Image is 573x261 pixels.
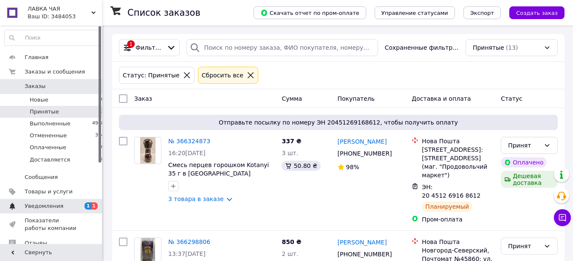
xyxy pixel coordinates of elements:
[282,250,298,257] span: 2 шт.
[25,82,45,90] span: Заказы
[98,108,104,116] span: 13
[25,173,58,181] span: Сообщения
[25,188,73,196] span: Товары и услуги
[338,238,387,247] a: [PERSON_NAME]
[30,96,48,104] span: Новые
[168,162,269,177] a: Смесь перцев горошком Kotanyi 35 г в [GEOGRAPHIC_DATA]
[127,8,200,18] h1: Список заказов
[422,238,494,246] div: Нова Пошта
[30,108,59,116] span: Принятые
[412,95,471,102] span: Доставка и оплата
[282,161,320,171] div: 50.80 ₴
[554,209,571,226] button: Чат с покупателем
[101,156,104,164] span: 8
[381,10,448,16] span: Управление статусами
[30,120,71,128] span: Выполненные
[25,68,85,76] span: Заказы и сообщения
[28,13,102,20] div: Ваш ID: 3484053
[101,144,104,151] span: 0
[422,145,494,179] div: [STREET_ADDRESS]: [STREET_ADDRESS] (маг. "Продовольчий маркет")
[501,157,547,167] div: Оплачено
[338,137,387,146] a: [PERSON_NAME]
[25,239,47,247] span: Отзывы
[168,238,210,245] a: № 366298806
[134,95,152,102] span: Заказ
[134,137,161,164] a: Фото товару
[508,141,540,150] div: Принят
[338,150,392,157] span: [PHONE_NUMBER]
[422,201,472,212] div: Планируемый
[140,137,155,164] img: Фото товару
[338,251,392,258] span: [PHONE_NUMBER]
[282,95,302,102] span: Сумма
[25,202,63,210] span: Уведомления
[260,9,359,17] span: Скачать отчет по пром-оплате
[501,9,565,16] a: Создать заказ
[122,118,554,127] span: Отправьте посылку по номеру ЭН 20451269168612, чтобы получить оплату
[463,6,501,19] button: Экспорт
[92,120,104,128] span: 4908
[91,202,98,210] span: 1
[375,6,455,19] button: Управление статусами
[85,202,91,210] span: 1
[30,156,70,164] span: Доставляется
[508,241,540,251] div: Принят
[516,10,558,16] span: Создать заказ
[25,217,79,232] span: Показатели работы компании
[501,171,558,188] div: Дешевая доставка
[422,137,494,145] div: Нова Пошта
[168,196,224,202] a: 3 товара в заказе
[30,132,67,139] span: Отмененные
[509,6,565,19] button: Создать заказ
[135,43,163,52] span: Фильтры
[25,54,48,61] span: Главная
[282,150,298,156] span: 3 шт.
[5,30,104,45] input: Поиск
[501,95,522,102] span: Статус
[28,5,91,13] span: ЛАВКА ЧАЯ
[168,250,206,257] span: 13:37[DATE]
[168,138,210,145] a: № 366324873
[422,215,494,224] div: Пром-оплата
[121,71,181,80] div: Статус: Принятые
[338,95,375,102] span: Покупатель
[200,71,245,80] div: Сбросить все
[506,44,518,51] span: (13)
[282,238,301,245] span: 850 ₴
[95,132,104,139] span: 394
[385,43,459,52] span: Сохраненные фильтры:
[422,184,480,199] span: ЭН: 20 4512 6916 8612
[186,39,378,56] input: Поиск по номеру заказа, ФИО покупателя, номеру телефона, Email, номеру накладной
[254,6,366,19] button: Скачать отчет по пром-оплате
[473,43,504,52] span: Принятые
[168,150,206,156] span: 16:20[DATE]
[282,138,301,145] span: 337 ₴
[30,144,66,151] span: Оплаченные
[470,10,494,16] span: Экспорт
[346,164,359,170] span: 98%
[101,96,104,104] span: 0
